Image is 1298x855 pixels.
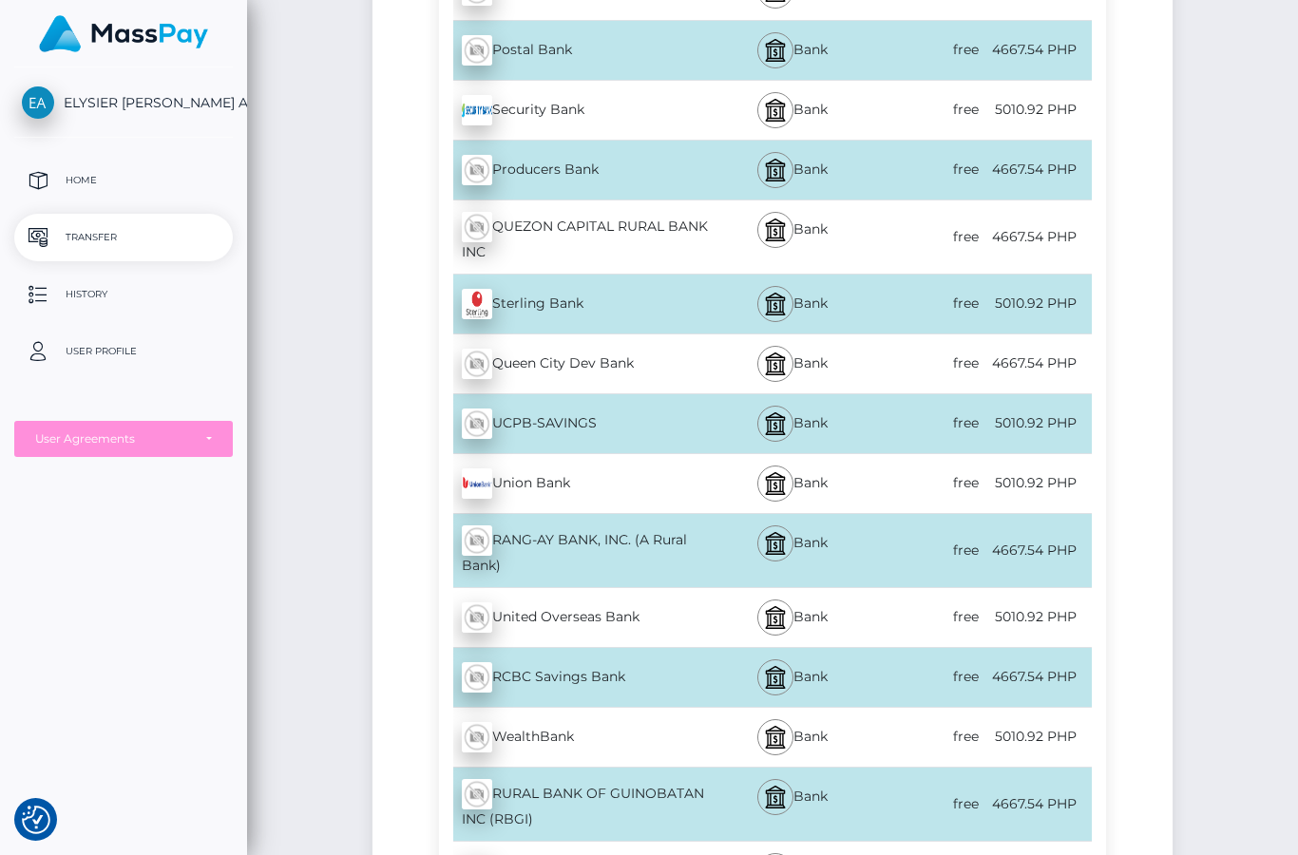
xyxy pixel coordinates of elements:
[764,293,787,315] img: bank.svg
[764,606,787,629] img: bank.svg
[439,397,711,450] div: UCPB-SAVINGS
[22,337,225,366] p: User Profile
[874,282,983,325] div: free
[14,214,233,261] a: Transfer
[874,28,983,71] div: free
[764,786,787,808] img: bank.svg
[14,94,233,111] span: ELYSIER [PERSON_NAME] AMATORIO
[462,35,492,66] img: wMhJQYtZFAryAAAAABJRU5ErkJggg==
[14,421,233,457] button: User Agreements
[439,711,711,764] div: WealthBank
[462,525,492,556] img: wMhJQYtZFAryAAAAABJRU5ErkJggg==
[983,402,1091,445] div: 5010.92 PHP
[983,715,1091,758] div: 5010.92 PHP
[874,148,983,191] div: free
[983,655,1091,698] div: 4667.54 PHP
[711,588,874,647] div: Bank
[711,514,874,587] div: Bank
[14,271,233,318] a: History
[764,472,787,495] img: bank.svg
[462,662,492,693] img: wMhJQYtZFAryAAAAABJRU5ErkJggg==
[874,462,983,504] div: free
[874,715,983,758] div: free
[439,277,711,331] div: Sterling Bank
[439,591,711,644] div: United Overseas Bank
[22,280,225,309] p: History
[711,200,874,274] div: Bank
[764,39,787,62] img: bank.svg
[874,88,983,131] div: free
[711,768,874,841] div: Bank
[983,88,1091,131] div: 5010.92 PHP
[711,648,874,707] div: Bank
[764,532,787,555] img: bank.svg
[439,651,711,704] div: RCBC Savings Bank
[874,529,983,572] div: free
[983,342,1091,385] div: 4667.54 PHP
[22,166,225,195] p: Home
[462,722,492,752] img: wMhJQYtZFAryAAAAABJRU5ErkJggg==
[711,21,874,80] div: Bank
[462,289,492,319] img: w9STJs2zSC7eZCEDmu9postAkSbO3cu4WucCH5pJpyUW78Hjk9GX3zxxcbPuH7CfhkEdPpmOF7ZTZkyxQhlbMZnA1FAmrPOOq...
[439,84,711,137] div: Security Bank
[764,159,787,181] img: bank.svg
[39,15,208,52] img: MassPay
[35,431,191,446] div: User Agreements
[439,337,711,390] div: Queen City Dev Bank
[462,349,492,379] img: wMhJQYtZFAryAAAAABJRU5ErkJggg==
[764,726,787,749] img: bank.svg
[439,143,711,197] div: Producers Bank
[711,81,874,140] div: Bank
[874,342,983,385] div: free
[439,24,711,77] div: Postal Bank
[983,148,1091,191] div: 4667.54 PHP
[14,157,233,204] a: Home
[711,275,874,333] div: Bank
[874,216,983,258] div: free
[22,806,50,834] button: Consent Preferences
[764,666,787,689] img: bank.svg
[462,779,492,809] img: wMhJQYtZFAryAAAAABJRU5ErkJggg==
[764,352,787,375] img: bank.svg
[983,462,1091,504] div: 5010.92 PHP
[711,708,874,767] div: Bank
[462,95,492,125] img: XCst6SQQkAq4jIE3jrmMmU0gEWhwCktFbXJfJCksEXEdAMrrrmMkUEoEWh4Bk9BbXZbLCEgHXEZCM7jpmMoVEoMUhIBm9xXWZ...
[711,394,874,453] div: Bank
[462,602,492,633] img: wMhJQYtZFAryAAAAABJRU5ErkJggg==
[22,806,50,834] img: Revisit consent button
[711,334,874,393] div: Bank
[983,596,1091,638] div: 5010.92 PHP
[439,768,711,841] div: RURAL BANK OF GUINOBATAN INC (RBGI)
[22,223,225,252] p: Transfer
[874,596,983,638] div: free
[711,141,874,199] div: Bank
[462,408,492,439] img: wMhJQYtZFAryAAAAABJRU5ErkJggg==
[874,783,983,826] div: free
[983,529,1091,572] div: 4667.54 PHP
[874,655,983,698] div: free
[439,200,711,274] div: QUEZON CAPITAL RURAL BANK INC
[983,282,1091,325] div: 5010.92 PHP
[462,468,492,499] img: hojwAgYIsAkZ3tgBGSOAJNc5h3M6jECTHK2AUZA5ggwyWXewaweI8AkZxtgBGSOAJNc5h3M6jECTHK2AUZA5ggwyWXewaweI8...
[983,783,1091,826] div: 4667.54 PHP
[764,218,787,241] img: bank.svg
[983,216,1091,258] div: 4667.54 PHP
[983,28,1091,71] div: 4667.54 PHP
[764,99,787,122] img: bank.svg
[462,155,492,185] img: wMhJQYtZFAryAAAAABJRU5ErkJggg==
[874,402,983,445] div: free
[439,457,711,510] div: Union Bank
[764,412,787,435] img: bank.svg
[711,454,874,513] div: Bank
[14,328,233,375] a: User Profile
[439,514,711,587] div: RANG-AY BANK, INC. (A Rural Bank)
[462,212,492,242] img: wMhJQYtZFAryAAAAABJRU5ErkJggg==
